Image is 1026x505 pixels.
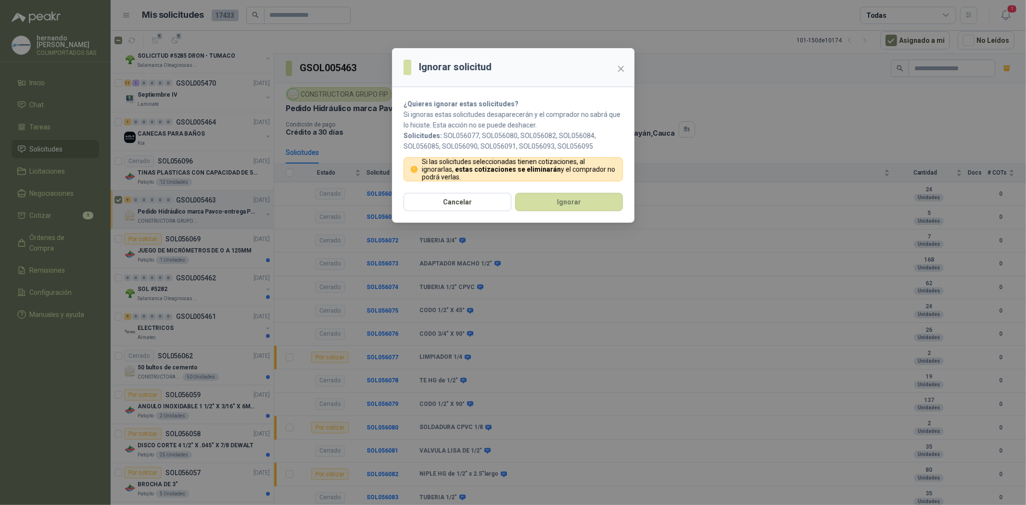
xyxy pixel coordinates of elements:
h3: Ignorar solicitud [419,60,492,75]
b: Solicitudes: [404,132,442,139]
button: Ignorar [515,193,623,211]
button: Close [613,61,629,76]
p: SOL056077, SOL056080, SOL056082, SOL056084, SOL056085, SOL056090, SOL056091, SOL056093, SOL056095 [404,130,623,151]
span: close [617,65,625,73]
strong: ¿Quieres ignorar estas solicitudes? [404,100,519,108]
button: Cancelar [404,193,511,211]
p: Si las solicitudes seleccionadas tienen cotizaciones, al ignorarlas, y el comprador no podrá verlas. [422,158,617,181]
p: Si ignoras estas solicitudes desaparecerán y el comprador no sabrá que lo hiciste. Esta acción no... [404,109,623,130]
strong: estas cotizaciones se eliminarán [455,165,561,173]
